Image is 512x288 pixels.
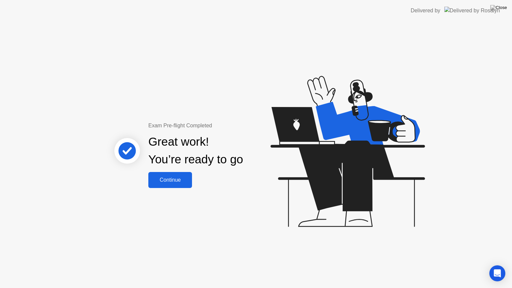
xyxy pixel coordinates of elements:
[148,133,243,168] div: Great work! You’re ready to go
[490,5,507,10] img: Close
[444,7,500,14] img: Delivered by Rosalyn
[411,7,440,15] div: Delivered by
[150,177,190,183] div: Continue
[148,122,286,130] div: Exam Pre-flight Completed
[148,172,192,188] button: Continue
[489,265,505,281] div: Open Intercom Messenger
